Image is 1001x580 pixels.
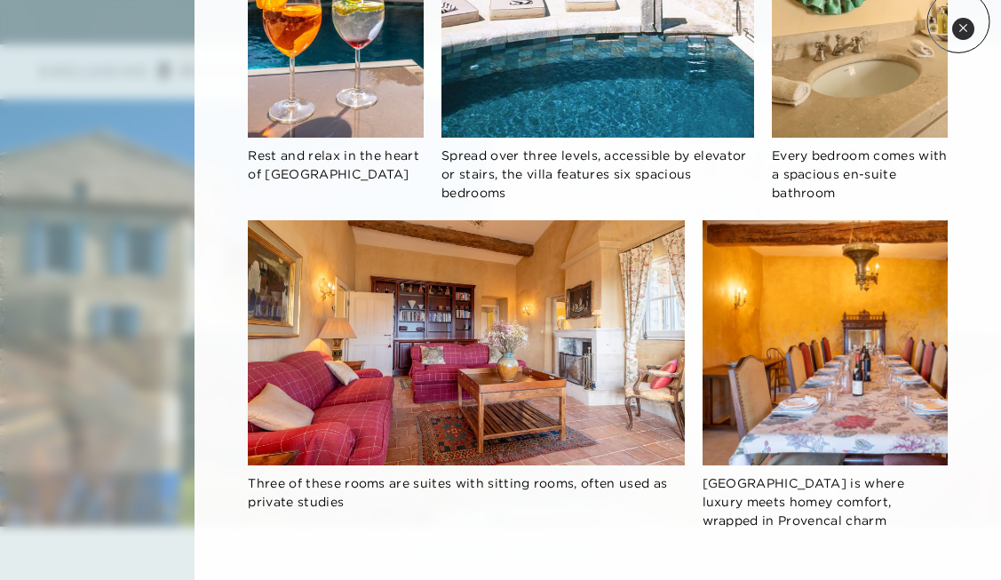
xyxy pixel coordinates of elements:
[248,475,667,510] span: Three of these rooms are suites with sitting rooms, often used as private studies
[919,498,1001,580] iframe: Qualified Messenger
[441,147,746,201] span: Spread over three levels, accessible by elevator or stairs, the villa features six spacious bedrooms
[703,475,904,528] span: [GEOGRAPHIC_DATA] is where luxury meets homey comfort, wrapped in Provencal charm
[772,147,948,201] span: Every bedroom comes with a spacious en-suite bathroom
[248,147,419,182] span: Rest and relax in the heart of [GEOGRAPHIC_DATA]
